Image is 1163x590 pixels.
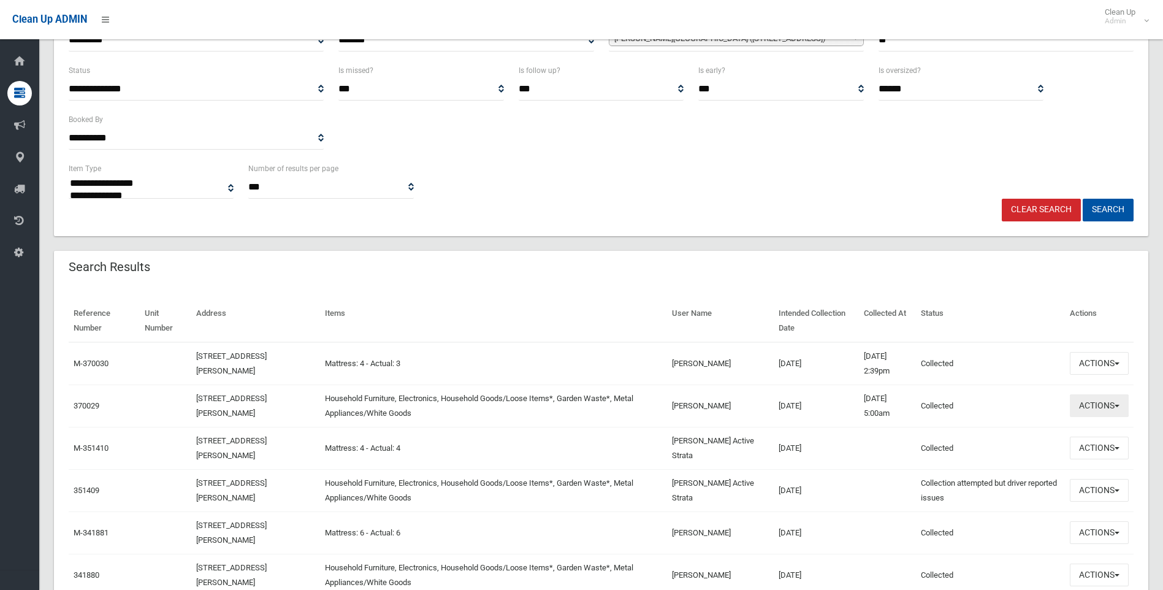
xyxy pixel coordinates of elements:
[774,469,859,511] td: [DATE]
[667,300,774,342] th: User Name
[1070,564,1129,586] button: Actions
[248,162,338,175] label: Number of results per page
[196,394,267,418] a: [STREET_ADDRESS][PERSON_NAME]
[69,162,101,175] label: Item Type
[667,342,774,385] td: [PERSON_NAME]
[196,478,267,502] a: [STREET_ADDRESS][PERSON_NAME]
[196,521,267,545] a: [STREET_ADDRESS][PERSON_NAME]
[667,427,774,469] td: [PERSON_NAME] Active Strata
[69,300,140,342] th: Reference Number
[774,511,859,554] td: [DATE]
[54,255,165,279] header: Search Results
[1070,394,1129,417] button: Actions
[1070,437,1129,459] button: Actions
[320,300,667,342] th: Items
[320,342,667,385] td: Mattress: 4 - Actual: 3
[1002,199,1081,221] a: Clear Search
[320,427,667,469] td: Mattress: 4 - Actual: 4
[1070,352,1129,375] button: Actions
[196,351,267,375] a: [STREET_ADDRESS][PERSON_NAME]
[320,511,667,554] td: Mattress: 6 - Actual: 6
[519,64,560,77] label: Is follow up?
[74,401,99,410] a: 370029
[74,486,99,495] a: 351409
[1083,199,1134,221] button: Search
[667,511,774,554] td: [PERSON_NAME]
[916,427,1065,469] td: Collected
[191,300,320,342] th: Address
[196,563,267,587] a: [STREET_ADDRESS][PERSON_NAME]
[859,342,916,385] td: [DATE] 2:39pm
[69,64,90,77] label: Status
[774,427,859,469] td: [DATE]
[1070,521,1129,544] button: Actions
[320,385,667,427] td: Household Furniture, Electronics, Household Goods/Loose Items*, Garden Waste*, Metal Appliances/W...
[74,570,99,580] a: 341880
[916,300,1065,342] th: Status
[1070,479,1129,502] button: Actions
[1105,17,1135,26] small: Admin
[774,342,859,385] td: [DATE]
[1065,300,1134,342] th: Actions
[320,469,667,511] td: Household Furniture, Electronics, Household Goods/Loose Items*, Garden Waste*, Metal Appliances/W...
[916,342,1065,385] td: Collected
[667,469,774,511] td: [PERSON_NAME] Active Strata
[338,64,373,77] label: Is missed?
[859,300,916,342] th: Collected At
[69,113,103,126] label: Booked By
[916,511,1065,554] td: Collected
[74,359,109,368] a: M-370030
[196,436,267,460] a: [STREET_ADDRESS][PERSON_NAME]
[916,469,1065,511] td: Collection attempted but driver reported issues
[1099,7,1148,26] span: Clean Up
[74,443,109,453] a: M-351410
[698,64,725,77] label: Is early?
[140,300,191,342] th: Unit Number
[879,64,921,77] label: Is oversized?
[12,13,87,25] span: Clean Up ADMIN
[774,300,859,342] th: Intended Collection Date
[859,385,916,427] td: [DATE] 5:00am
[774,385,859,427] td: [DATE]
[667,385,774,427] td: [PERSON_NAME]
[916,385,1065,427] td: Collected
[74,528,109,537] a: M-341881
